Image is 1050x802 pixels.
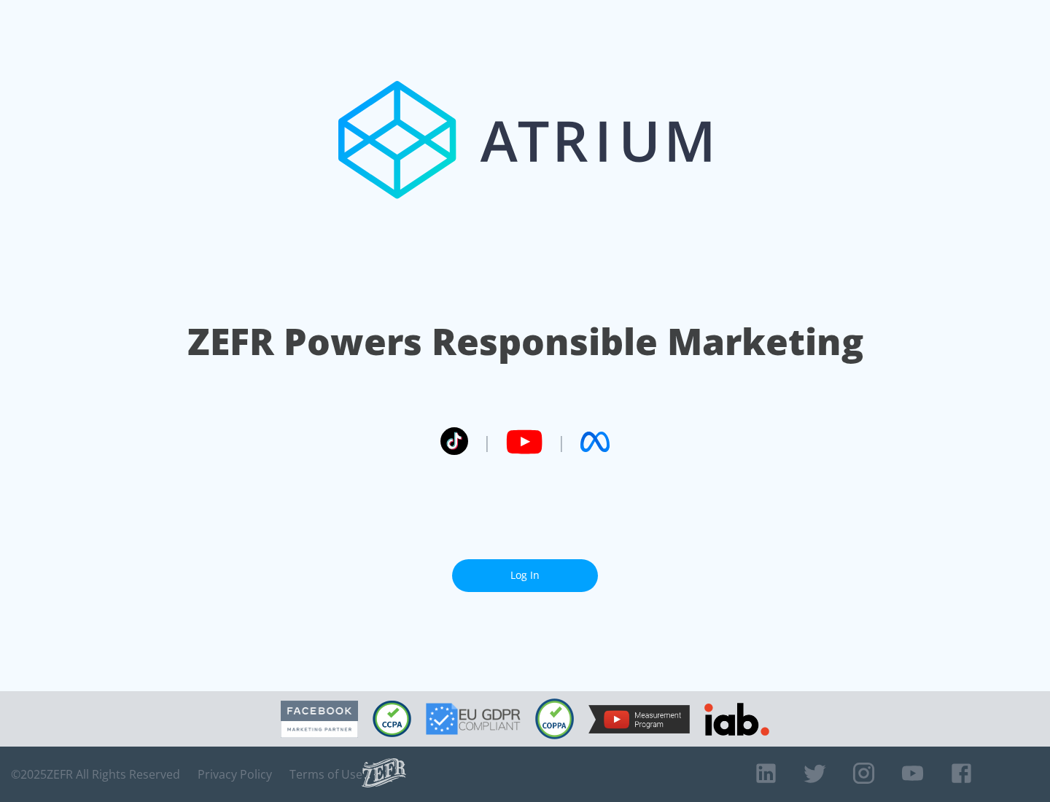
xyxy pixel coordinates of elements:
img: CCPA Compliant [373,701,411,737]
img: YouTube Measurement Program [588,705,690,733]
img: GDPR Compliant [426,703,521,735]
span: © 2025 ZEFR All Rights Reserved [11,767,180,782]
img: COPPA Compliant [535,698,574,739]
h1: ZEFR Powers Responsible Marketing [187,316,863,367]
img: IAB [704,703,769,736]
a: Privacy Policy [198,767,272,782]
span: | [483,431,491,453]
a: Log In [452,559,598,592]
a: Terms of Use [289,767,362,782]
img: Facebook Marketing Partner [281,701,358,738]
span: | [557,431,566,453]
